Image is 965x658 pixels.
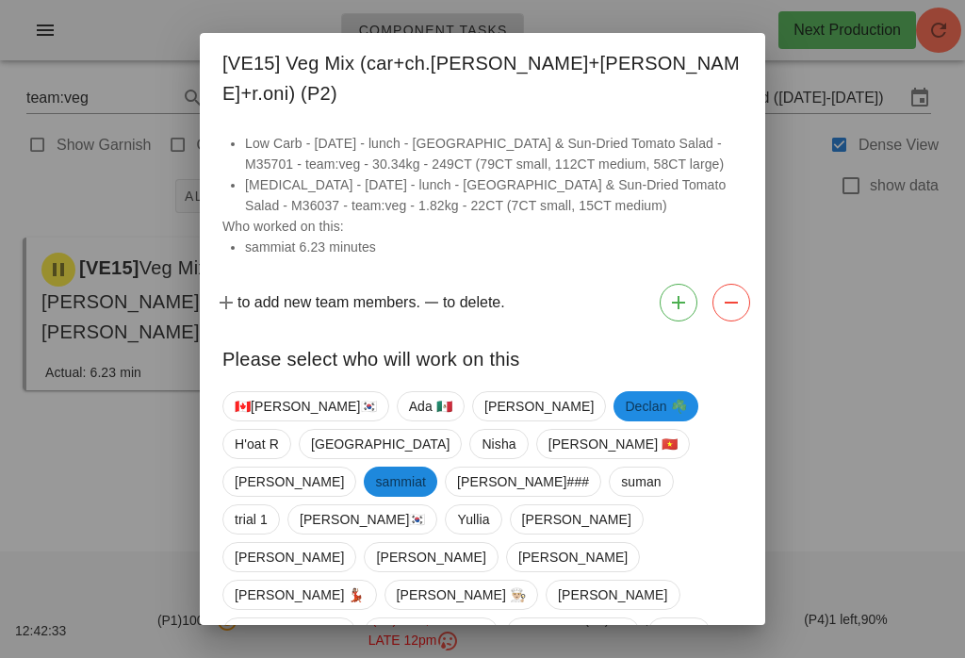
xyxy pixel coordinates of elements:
span: [PERSON_NAME]🇰🇷 [300,505,426,534]
div: [VE15] Veg Mix (car+ch.[PERSON_NAME]+[PERSON_NAME]+r.oni) (P2) [200,33,765,118]
span: Nisha [482,430,515,458]
span: sammiat [375,467,426,497]
span: trial 1 [235,505,268,534]
span: wency [660,618,697,647]
span: [PERSON_NAME] [376,618,485,647]
span: [PERSON_NAME] [558,581,667,609]
span: [PERSON_NAME] 🇻🇳 [548,430,679,458]
span: [PERSON_NAME] [235,618,344,647]
span: 🇨🇦[PERSON_NAME]🇰🇷 [235,392,377,420]
span: Yullia [457,505,489,534]
span: H'oat R [235,430,279,458]
span: [PERSON_NAME] 💃🏽 [235,581,365,609]
span: [PERSON_NAME]### [457,468,589,496]
span: [GEOGRAPHIC_DATA] [311,430,450,458]
span: Declan ☘️ [625,391,686,421]
span: Ada 🇲🇽 [409,392,452,420]
span: [PERSON_NAME] [376,543,485,571]
span: [PERSON_NAME] [235,468,344,496]
span: [PERSON_NAME] [518,543,628,571]
div: to add new team members. to delete. [200,276,765,329]
span: [PERSON_NAME] [522,505,631,534]
li: sammiat 6.23 minutes [245,237,743,257]
span: suman [621,468,662,496]
li: [MEDICAL_DATA] - [DATE] - lunch - [GEOGRAPHIC_DATA] & Sun-Dried Tomato Salad - M36037 - team:veg ... [245,174,743,216]
span: [PERSON_NAME] [235,543,344,571]
span: [PERSON_NAME] [484,392,594,420]
li: Low Carb - [DATE] - lunch - [GEOGRAPHIC_DATA] & Sun-Dried Tomato Salad - M35701 - team:veg - 30.3... [245,133,743,174]
div: Please select who will work on this [200,329,765,384]
span: [PERSON_NAME] [518,618,628,647]
div: Who worked on this: [200,133,765,276]
span: [PERSON_NAME] 👨🏼‍🍳 [397,581,527,609]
